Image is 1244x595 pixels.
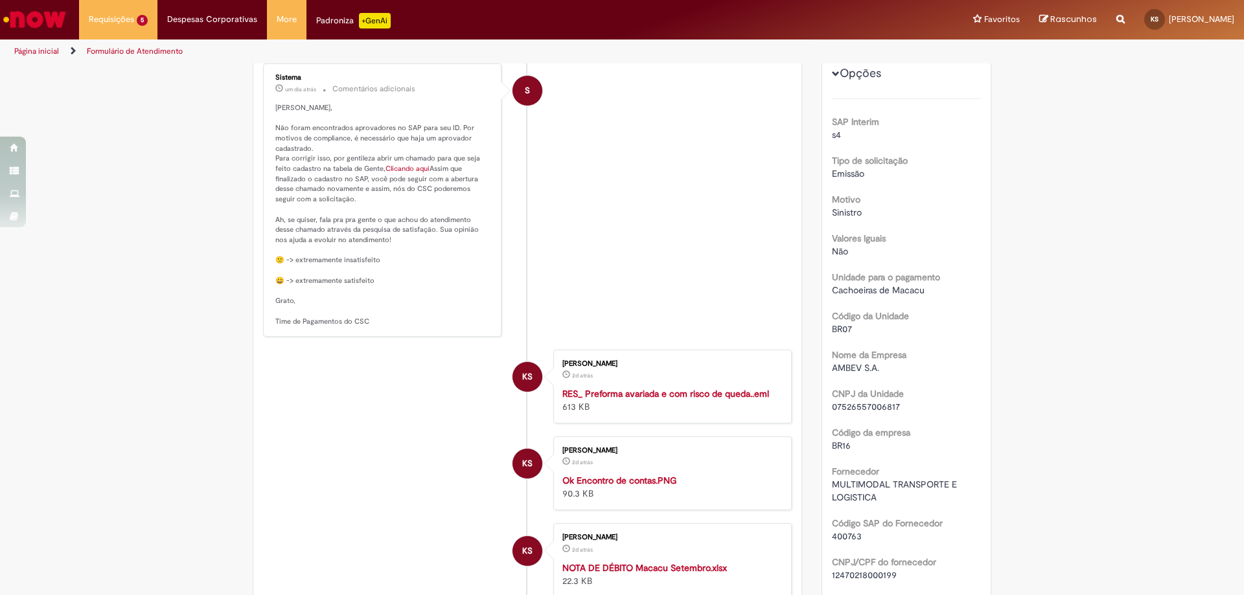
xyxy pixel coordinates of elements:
[1050,13,1097,25] span: Rascunhos
[572,372,593,379] span: 2d atrás
[562,447,778,455] div: [PERSON_NAME]
[572,458,593,466] span: 2d atrás
[522,535,533,567] span: KS
[285,85,316,93] time: 26/09/2025 16:06:09
[832,401,900,412] span: 07526557006817
[832,569,897,581] span: 12470218000199
[832,284,925,296] span: Cachoeiras de Macacu
[562,561,778,587] div: 22.3 KB
[832,245,848,257] span: Não
[562,360,778,368] div: [PERSON_NAME]
[1,6,68,32] img: ServiceNow
[513,449,542,478] div: Kamila Nazareth da Silva
[832,466,879,477] b: Fornecedor
[832,440,851,451] span: BR16
[832,349,906,361] b: Nome da Empresa
[275,103,491,326] p: [PERSON_NAME], Não foram encontrados aprovadores no SAP para seu ID. Por motivos de compliance, é...
[316,13,391,28] div: Padroniza
[832,232,886,244] b: Valores Iguais
[167,13,257,26] span: Despesas Corporativas
[522,448,533,479] span: KS
[275,74,491,82] div: Sistema
[522,361,533,392] span: KS
[572,546,593,554] time: 26/09/2025 09:01:48
[562,562,727,574] a: NOTA DE DÉBITO Macacu Setembro.xlsx
[562,474,778,500] div: 90.3 KB
[137,15,148,26] span: 5
[832,271,940,283] b: Unidade para o pagamento
[277,13,297,26] span: More
[513,76,542,106] div: System
[832,194,860,205] b: Motivo
[832,362,879,374] span: AMBEV S.A.
[832,323,852,335] span: BR07
[832,168,864,179] span: Emissão
[562,475,676,486] a: Ok Encontro de contas.PNG
[572,372,593,379] time: 26/09/2025 09:06:52
[832,478,960,503] span: MULTIMODAL TRANSPORTE E LOGISTICA
[832,556,936,568] b: CNPJ/CPF do fornecedor
[832,427,910,438] b: Código da empresa
[332,84,415,95] small: Comentários adicionais
[562,387,778,413] div: 613 KB
[359,13,391,28] p: +GenAi
[832,207,862,218] span: Sinistro
[832,310,909,322] b: Código da Unidade
[572,546,593,554] span: 2d atrás
[562,388,769,399] a: RES_ Preforma avariada e com risco de queda..eml
[832,388,904,399] b: CNPJ da Unidade
[89,13,134,26] span: Requisições
[87,46,183,56] a: Formulário de Atendimento
[832,116,879,128] b: SAP Interim
[386,164,430,174] a: Clicando aqui
[562,533,778,541] div: [PERSON_NAME]
[984,13,1020,26] span: Favoritos
[832,129,841,140] span: s4
[525,75,530,106] span: S
[832,517,943,529] b: Código SAP do Fornecedor
[1039,14,1097,26] a: Rascunhos
[1151,15,1158,23] span: KS
[513,536,542,566] div: Kamila Nazareth da Silva
[513,362,542,392] div: Kamila Nazareth da Silva
[14,46,59,56] a: Página inicial
[572,458,593,466] time: 26/09/2025 09:06:07
[832,530,862,542] span: 400763
[285,85,316,93] span: um dia atrás
[10,39,820,63] ul: Trilhas de página
[1169,14,1234,25] span: [PERSON_NAME]
[832,155,908,166] b: Tipo de solicitação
